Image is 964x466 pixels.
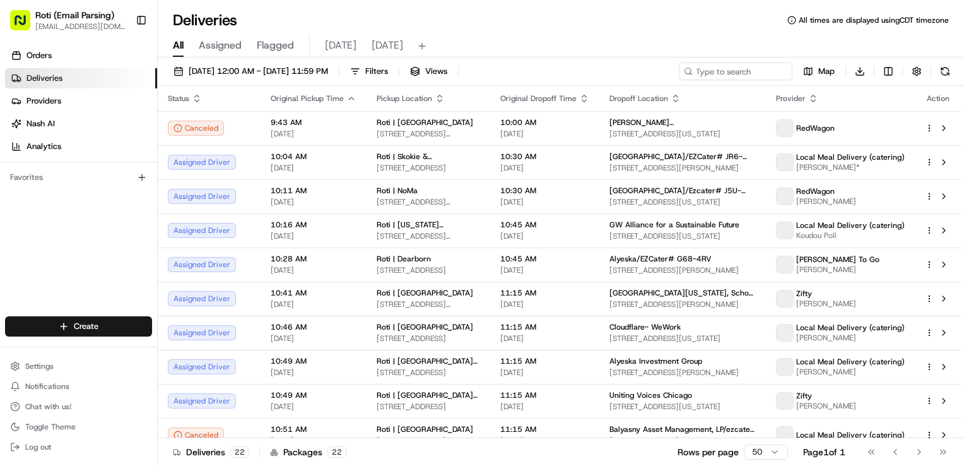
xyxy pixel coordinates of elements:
[271,436,356,446] span: [DATE]
[500,93,577,104] span: Original Dropoff Time
[796,196,856,206] span: [PERSON_NAME]
[5,136,157,157] a: Analytics
[173,38,184,53] span: All
[500,254,589,264] span: 10:45 AM
[797,63,840,80] button: Map
[377,129,480,139] span: [STREET_ADDRESS][US_STATE]
[271,93,344,104] span: Original Pickup Time
[26,50,52,61] span: Orders
[344,63,394,80] button: Filters
[609,129,756,139] span: [STREET_ADDRESS][US_STATE]
[377,288,473,298] span: Roti | [GEOGRAPHIC_DATA]
[796,357,905,367] span: Local Meal Delivery (catering)
[168,93,189,104] span: Status
[377,152,480,162] span: Roti | Skokie & [GEOGRAPHIC_DATA]
[5,5,131,35] button: Roti (Email Parsing)[EMAIL_ADDRESS][DOMAIN_NAME]
[500,265,589,275] span: [DATE]
[925,93,951,104] div: Action
[796,401,856,411] span: [PERSON_NAME]
[271,265,356,275] span: [DATE]
[500,129,589,139] span: [DATE]
[271,220,356,230] span: 10:16 AM
[365,66,388,77] span: Filters
[372,38,403,53] span: [DATE]
[609,152,756,162] span: [GEOGRAPHIC_DATA]/EZCater# JR6-HQT
[818,66,835,77] span: Map
[500,197,589,207] span: [DATE]
[796,430,905,440] span: Local Meal Delivery (catering)
[796,333,905,343] span: [PERSON_NAME]
[500,390,589,400] span: 11:15 AM
[199,38,242,53] span: Assigned
[271,402,356,412] span: [DATE]
[796,123,835,133] span: RedWagon
[796,391,812,401] span: Zifty
[609,322,681,332] span: Cloudflare- WeWork
[35,9,114,21] span: Roti (Email Parsing)
[500,356,589,366] span: 11:15 AM
[327,446,346,458] div: 22
[796,299,856,309] span: [PERSON_NAME]
[609,93,668,104] span: Dropoff Location
[5,398,152,415] button: Chat with us!
[271,299,356,309] span: [DATE]
[35,21,126,32] span: [EMAIL_ADDRESS][DOMAIN_NAME]
[189,66,328,77] span: [DATE] 12:00 AM - [DATE] 11:59 PM
[25,381,69,391] span: Notifications
[796,254,879,265] span: [PERSON_NAME] To Go
[26,73,62,84] span: Deliveries
[271,288,356,298] span: 10:41 AM
[500,117,589,128] span: 10:00 AM
[377,220,480,230] span: Roti | [US_STATE][GEOGRAPHIC_DATA]
[796,186,835,196] span: RedWagon
[325,38,356,53] span: [DATE]
[270,446,346,458] div: Packages
[271,163,356,173] span: [DATE]
[796,367,905,377] span: [PERSON_NAME]
[609,424,756,434] span: Balyasny Asset Management, LP/ezcater # PW7-XJU
[271,424,356,434] span: 10:51 AM
[500,186,589,196] span: 10:30 AM
[168,427,224,443] button: Canceled
[271,117,356,128] span: 9:43 AM
[377,322,473,332] span: Roti | [GEOGRAPHIC_DATA]
[803,446,845,458] div: Page 1 of 1
[500,367,589,378] span: [DATE]
[26,141,61,152] span: Analytics
[609,367,756,378] span: [STREET_ADDRESS][PERSON_NAME]
[377,436,480,446] span: [STREET_ADDRESS]
[679,63,792,80] input: Type to search
[500,288,589,298] span: 11:15 AM
[271,152,356,162] span: 10:04 AM
[168,63,334,80] button: [DATE] 12:00 AM - [DATE] 11:59 PM
[609,254,712,264] span: Alyeska/EZCater# G68-4RV
[609,333,756,344] span: [STREET_ADDRESS][US_STATE]
[609,390,692,400] span: Uniting Voices Chicago
[271,390,356,400] span: 10:49 AM
[609,197,756,207] span: [STREET_ADDRESS][US_STATE]
[5,316,152,337] button: Create
[26,118,55,129] span: Nash AI
[936,63,954,80] button: Refresh
[377,356,480,366] span: Roti | [GEOGRAPHIC_DATA] and [US_STATE]
[5,45,157,66] a: Orders
[796,323,905,333] span: Local Meal Delivery (catering)
[500,402,589,412] span: [DATE]
[5,357,152,375] button: Settings
[377,299,480,309] span: [STREET_ADDRESS][PERSON_NAME]
[796,265,879,275] span: [PERSON_NAME]
[271,231,356,241] span: [DATE]
[5,438,152,456] button: Log out
[257,38,294,53] span: Flagged
[5,91,157,111] a: Providers
[377,93,432,104] span: Pickup Location
[25,442,51,452] span: Log out
[796,220,905,230] span: Local Meal Delivery (catering)
[796,289,812,299] span: Zifty
[500,163,589,173] span: [DATE]
[271,186,356,196] span: 10:11 AM
[271,322,356,332] span: 10:46 AM
[500,220,589,230] span: 10:45 AM
[5,418,152,436] button: Toggle Theme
